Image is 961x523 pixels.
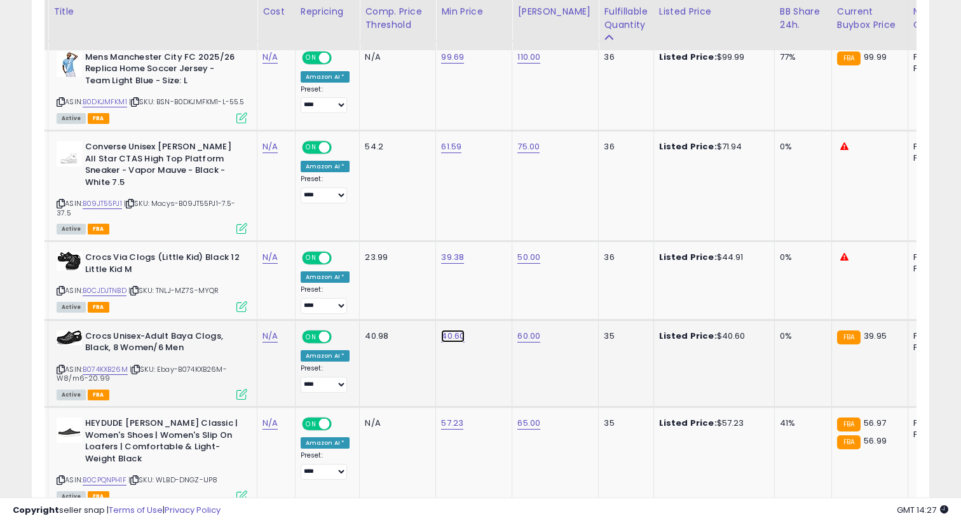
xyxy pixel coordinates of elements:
[301,437,350,449] div: Amazon AI *
[913,63,955,74] div: FBM: 0
[913,51,955,63] div: FBA: 1
[913,252,955,263] div: FBA: 2
[303,52,319,63] span: ON
[83,475,126,486] a: B0CPQNPH1F
[262,417,278,430] a: N/A
[365,141,426,153] div: 54.2
[659,418,765,429] div: $57.23
[441,140,461,153] a: 61.59
[659,5,769,18] div: Listed Price
[128,475,218,485] span: | SKU: WLBD-DNGZ-IJP8
[659,330,717,342] b: Listed Price:
[88,224,109,234] span: FBA
[85,330,240,357] b: Crocs Unisex-Adult Baya Clogs, Black, 8 Women/6 Men
[659,51,765,63] div: $99.99
[262,330,278,343] a: N/A
[301,5,355,18] div: Repricing
[837,51,861,65] small: FBA
[837,435,861,449] small: FBA
[165,504,221,516] a: Privacy Policy
[88,390,109,400] span: FBA
[837,5,903,32] div: Current Buybox Price
[330,419,350,430] span: OFF
[659,140,717,153] b: Listed Price:
[517,417,540,430] a: 65.00
[57,330,82,345] img: 419GDf2vjrL._SL40_.jpg
[913,141,955,153] div: FBA: 5
[57,141,82,166] img: 21o1wUW9WwL._SL40_.jpg
[659,141,765,153] div: $71.94
[262,251,278,264] a: N/A
[301,175,350,203] div: Preset:
[604,51,643,63] div: 36
[517,51,540,64] a: 110.00
[83,97,127,107] a: B0DKJMFKM1
[780,51,822,63] div: 77%
[129,97,245,107] span: | SKU: BSN-B0DKJMFKM1-L-55.5
[85,252,240,278] b: Crocs Via Clogs (Little Kid) Black 12 Little Kid M
[780,252,822,263] div: 0%
[441,417,463,430] a: 57.23
[330,52,350,63] span: OFF
[837,330,861,344] small: FBA
[913,153,955,164] div: FBM: 2
[441,51,464,64] a: 99.69
[301,71,350,83] div: Amazon AI *
[57,198,236,217] span: | SKU: Macys-B09JT55PJ1-7.5-37.5
[301,271,350,283] div: Amazon AI *
[57,330,247,398] div: ASIN:
[57,51,247,122] div: ASIN:
[57,252,82,271] img: 41AhgGbRIOL._SL40_.jpg
[659,330,765,342] div: $40.60
[57,224,86,234] span: All listings currently available for purchase on Amazon
[441,251,464,264] a: 39.38
[604,330,643,342] div: 35
[57,51,82,77] img: 41-tUKhtm-L._SL40_.jpg
[365,51,426,63] div: N/A
[303,331,319,342] span: ON
[83,285,126,296] a: B0CJDJTNBD
[85,51,240,90] b: Mens Manchester City FC 2025/26 Replica Home Soccer Jersey - Team Light Blue - Size: L
[262,140,278,153] a: N/A
[913,418,955,429] div: FBA: 5
[659,417,717,429] b: Listed Price:
[57,141,247,233] div: ASIN:
[85,418,240,468] b: HEYDUDE [PERSON_NAME] Classic | Women's Shoes | Women's Slip On Loafers | Comfortable & Light-Wei...
[913,5,960,32] div: Num of Comp.
[301,451,350,480] div: Preset:
[604,252,643,263] div: 36
[301,161,350,172] div: Amazon AI *
[659,251,717,263] b: Listed Price:
[441,5,507,18] div: Min Price
[365,252,426,263] div: 23.99
[83,198,122,209] a: B09JT55PJ1
[913,429,955,440] div: FBM: 0
[659,252,765,263] div: $44.91
[365,418,426,429] div: N/A
[57,302,86,313] span: All listings currently available for purchase on Amazon
[88,113,109,124] span: FBA
[604,418,643,429] div: 35
[780,141,822,153] div: 0%
[913,342,955,353] div: FBM: 2
[88,302,109,313] span: FBA
[604,141,643,153] div: 36
[57,364,227,383] span: | SKU: Ebay-B074KXB26M-W8/m6-20.99
[262,51,278,64] a: N/A
[913,263,955,275] div: FBM: 0
[57,390,86,400] span: All listings currently available for purchase on Amazon
[837,418,861,431] small: FBA
[303,253,319,264] span: ON
[517,5,593,18] div: [PERSON_NAME]
[53,5,252,18] div: Title
[303,419,319,430] span: ON
[57,418,82,443] img: 31sA8iLEDQL._SL40_.jpg
[301,350,350,362] div: Amazon AI *
[517,140,540,153] a: 75.00
[330,331,350,342] span: OFF
[780,418,822,429] div: 41%
[13,505,221,517] div: seller snap | |
[897,504,948,516] span: 2025-08-15 14:27 GMT
[13,504,59,516] strong: Copyright
[303,142,319,153] span: ON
